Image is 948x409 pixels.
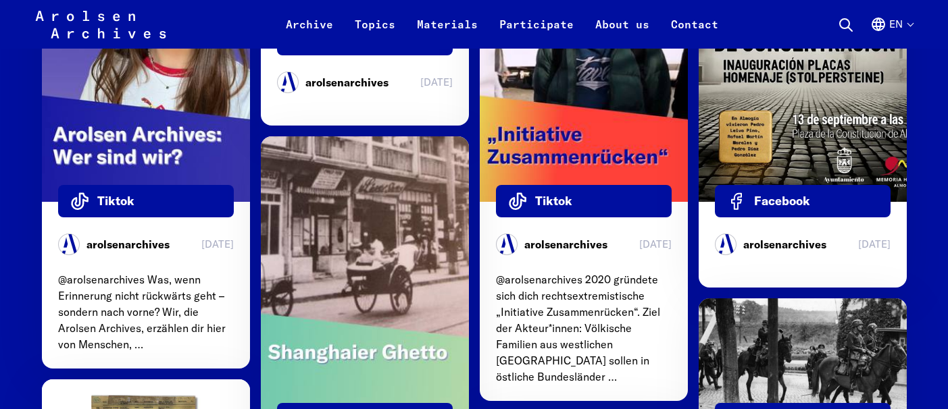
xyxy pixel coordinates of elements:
relative-time: Sep 4, 2025, 2:34 AM PDT [420,75,453,90]
p: @arolsenarchives 2020 gründete sich dich rechtsextremistische „Initiative Zusammenrücken“. Ziel d... [496,271,672,385]
span: arolsenarchives [86,236,170,252]
p: @arolsenarchives Was, wenn Erinnerung nicht rückwärts geht – sondern nach vorne? Wir, die Arolsen... [58,271,234,352]
span: arolsenarchives [305,74,389,90]
a: About us [584,16,660,49]
relative-time: Sep 3, 2025, 7:35 AM PDT [639,237,672,252]
a: Topics [344,16,406,49]
span: arolsenarchives [743,236,826,252]
a: Archive [275,16,344,49]
a: Participate [489,16,584,49]
a: Contact [660,16,729,49]
relative-time: Sep 3, 2025, 7:05 AM PDT [858,237,891,252]
span: Tiktok [97,192,134,211]
span: arolsenarchives [524,236,607,252]
a: Materials [406,16,489,49]
nav: Primary [275,8,729,40]
span: Tiktok [535,192,572,211]
button: English, language selection [870,16,913,49]
span: Facebook [754,192,810,211]
relative-time: Sep 4, 2025, 5:00 AM PDT [201,237,234,252]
